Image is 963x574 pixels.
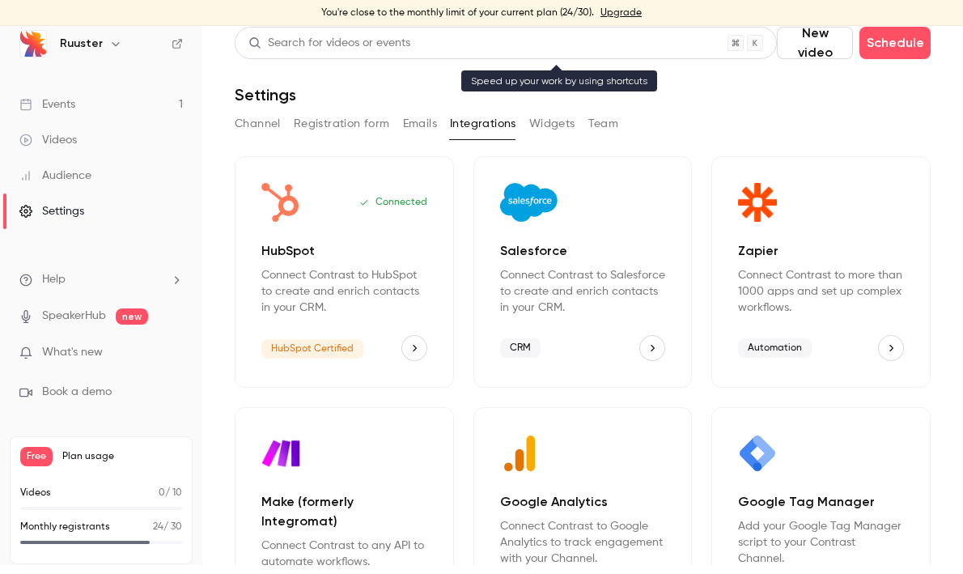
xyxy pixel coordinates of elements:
[116,308,148,325] span: new
[62,450,182,463] span: Plan usage
[738,338,812,358] span: Automation
[235,85,296,104] h1: Settings
[639,335,665,361] button: Salesforce
[588,111,619,137] button: Team
[42,308,106,325] a: SpeakerHub
[20,486,51,500] p: Videos
[20,31,46,57] img: Ruuster
[261,339,363,359] span: HubSpot Certified
[711,156,931,388] div: Zapier
[450,111,516,137] button: Integrations
[294,111,390,137] button: Registration form
[500,518,666,567] p: Connect Contrast to Google Analytics to track engagement with your Channel.
[401,335,427,361] button: HubSpot
[261,492,427,531] p: Make (formerly Integromat)
[42,271,66,288] span: Help
[500,241,666,261] p: Salesforce
[500,338,541,358] span: CRM
[777,27,853,59] button: New video
[235,156,454,388] div: HubSpot
[20,520,110,534] p: Monthly registrants
[159,486,182,500] p: / 10
[738,492,904,512] p: Google Tag Manager
[529,111,575,137] button: Widgets
[248,35,410,52] div: Search for videos or events
[261,267,427,316] p: Connect Contrast to HubSpot to create and enrich contacts in your CRM.
[878,335,904,361] button: Zapier
[19,271,183,288] li: help-dropdown-opener
[153,520,182,534] p: / 30
[473,156,693,388] div: Salesforce
[19,132,77,148] div: Videos
[403,111,437,137] button: Emails
[19,203,84,219] div: Settings
[359,196,427,209] p: Connected
[859,27,931,59] button: Schedule
[261,241,427,261] p: HubSpot
[42,344,103,361] span: What's new
[42,384,112,401] span: Book a demo
[738,267,904,316] p: Connect Contrast to more than 1000 apps and set up complex workflows.
[261,538,427,570] p: Connect Contrast to any API to automate workflows.
[500,267,666,316] p: Connect Contrast to Salesforce to create and enrich contacts in your CRM.
[19,168,91,184] div: Audience
[738,241,904,261] p: Zapier
[235,111,281,137] button: Channel
[20,447,53,466] span: Free
[153,522,163,532] span: 24
[159,488,165,498] span: 0
[600,6,642,19] a: Upgrade
[738,518,904,567] p: Add your Google Tag Manager script to your Contrast Channel.
[500,492,666,512] p: Google Analytics
[19,96,75,113] div: Events
[60,36,103,52] h6: Ruuster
